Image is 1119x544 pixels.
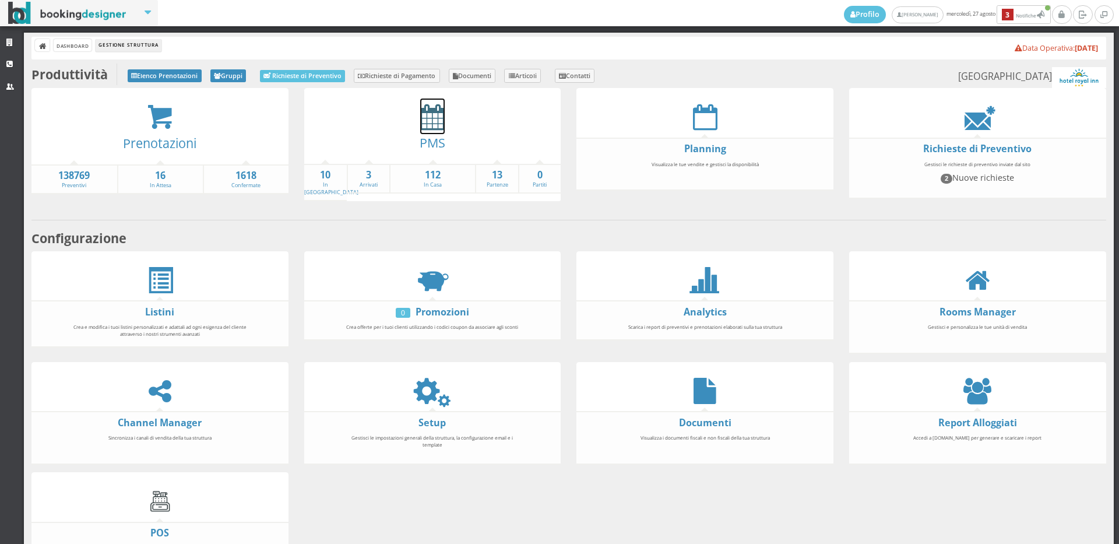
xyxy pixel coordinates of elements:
[1052,67,1106,88] img: ea773b7e7d3611ed9c9d0608f5526cb6.png
[476,169,518,182] strong: 13
[519,169,561,182] strong: 0
[31,66,108,83] b: Produttività
[31,169,117,182] strong: 138769
[354,69,440,83] a: Richieste di Pagamento
[260,70,345,82] a: Richieste di Preventivo
[1002,9,1014,21] b: 3
[418,416,446,429] a: Setup
[844,6,886,23] a: Profilo
[844,5,1052,24] span: mercoledì, 27 agosto
[420,134,445,151] a: PMS
[118,169,203,189] a: 16In Attesa
[684,306,727,318] a: Analytics
[892,6,944,23] a: [PERSON_NAME]
[888,173,1067,183] h4: Nuove richieste
[923,142,1032,155] a: Richieste di Preventivo
[65,429,254,460] div: Sincronizza i canali di vendita della tua struttura
[611,156,800,187] div: Visualizza le tue vendite e gestisci la disponibilità
[304,169,347,182] strong: 10
[8,2,126,24] img: BookingDesigner.com
[118,416,202,429] a: Channel Manager
[684,142,726,155] a: Planning
[338,318,527,336] div: Crea offerte per i tuoi clienti utilizzando i codici coupon da associare agli sconti
[123,135,196,152] a: Prenotazioni
[519,169,561,189] a: 0Partiti
[939,306,1016,318] a: Rooms Manager
[396,308,410,318] div: 0
[883,156,1072,194] div: Gestisci le richieste di preventivo inviate dal sito
[390,169,475,189] a: 112In Casa
[1075,43,1098,53] b: [DATE]
[997,5,1051,24] button: 3Notifiche
[145,306,174,318] a: Listini
[958,67,1106,88] small: [GEOGRAPHIC_DATA]
[31,169,117,189] a: 138769Preventivi
[54,39,92,51] a: Dashboard
[555,69,595,83] a: Contatti
[118,169,203,182] strong: 16
[338,429,527,460] div: Gestisci le impostazioni generali della struttura, la configurazione email e i template
[883,429,1072,460] div: Accedi a [DOMAIN_NAME] per generare e scaricare i report
[416,306,469,318] a: Promozioni
[938,416,1017,429] a: Report Alloggiati
[504,69,541,83] a: Articoli
[611,318,800,336] div: Scarica i report di preventivi e prenotazioni elaborati sulla tua struttura
[204,169,288,182] strong: 1618
[96,39,161,52] li: Gestione Struttura
[31,230,126,247] b: Configurazione
[390,169,475,182] strong: 112
[128,69,202,82] a: Elenco Prenotazioni
[611,429,800,460] div: Visualizza i documenti fiscali e non fiscali della tua struttura
[204,169,288,189] a: 1618Confermate
[65,318,254,342] div: Crea e modifica i tuoi listini personalizzati e adattali ad ogni esigenza del cliente attraverso ...
[1015,43,1098,53] a: Data Operativa:[DATE]
[476,169,518,189] a: 13Partenze
[348,169,389,189] a: 3Arrivati
[449,69,496,83] a: Documenti
[679,416,731,429] a: Documenti
[883,318,1072,349] div: Gestisci e personalizza le tue unità di vendita
[150,527,169,539] a: POS
[348,169,389,182] strong: 3
[147,488,173,514] img: cash-register.gif
[941,174,952,183] span: 2
[304,169,358,196] a: 10In [GEOGRAPHIC_DATA]
[210,69,247,82] a: Gruppi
